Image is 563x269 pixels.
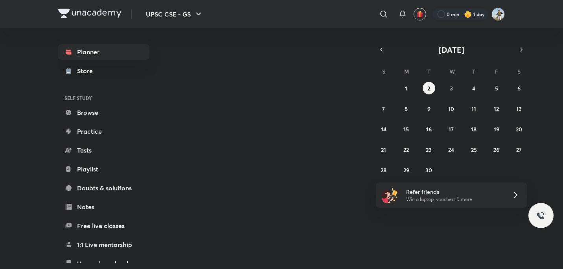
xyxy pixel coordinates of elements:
a: Browse [58,105,149,120]
button: September 14, 2025 [377,123,390,135]
button: September 17, 2025 [445,123,458,135]
a: Free live classes [58,218,149,234]
button: September 2, 2025 [423,82,435,94]
button: September 28, 2025 [377,164,390,176]
img: avatar [416,11,423,18]
button: September 13, 2025 [513,102,525,115]
img: streak [464,10,472,18]
a: Doubts & solutions [58,180,149,196]
img: Srikanth Rathod [491,7,505,21]
button: avatar [414,8,426,20]
abbr: September 8, 2025 [405,105,408,112]
h6: SELF STUDY [58,91,149,105]
abbr: September 14, 2025 [381,125,386,133]
button: September 9, 2025 [423,102,435,115]
abbr: September 25, 2025 [471,146,477,153]
button: [DATE] [387,44,516,55]
abbr: September 6, 2025 [517,85,521,92]
button: September 6, 2025 [513,82,525,94]
abbr: September 20, 2025 [516,125,522,133]
abbr: September 9, 2025 [427,105,431,112]
abbr: September 17, 2025 [449,125,454,133]
abbr: September 5, 2025 [495,85,498,92]
a: 1:1 Live mentorship [58,237,149,252]
abbr: Thursday [472,68,475,75]
button: September 24, 2025 [445,143,458,156]
abbr: September 24, 2025 [448,146,454,153]
button: September 23, 2025 [423,143,435,156]
button: September 22, 2025 [400,143,412,156]
p: Win a laptop, vouchers & more [406,196,503,203]
abbr: September 15, 2025 [403,125,409,133]
img: ttu [536,211,546,220]
h6: Refer friends [406,188,503,196]
abbr: September 1, 2025 [405,85,407,92]
abbr: Wednesday [449,68,455,75]
abbr: September 11, 2025 [471,105,476,112]
button: September 4, 2025 [467,82,480,94]
abbr: Friday [495,68,498,75]
abbr: Monday [404,68,409,75]
abbr: September 19, 2025 [494,125,499,133]
abbr: September 16, 2025 [426,125,432,133]
img: referral [382,187,398,203]
button: September 8, 2025 [400,102,412,115]
button: September 19, 2025 [490,123,503,135]
abbr: Sunday [382,68,385,75]
abbr: September 30, 2025 [425,166,432,174]
a: Practice [58,123,149,139]
abbr: September 28, 2025 [381,166,386,174]
a: Notes [58,199,149,215]
button: September 12, 2025 [490,102,503,115]
a: Planner [58,44,149,60]
abbr: September 22, 2025 [403,146,409,153]
abbr: September 3, 2025 [450,85,453,92]
button: September 1, 2025 [400,82,412,94]
button: September 26, 2025 [490,143,503,156]
abbr: September 12, 2025 [494,105,499,112]
a: Store [58,63,149,79]
button: September 29, 2025 [400,164,412,176]
button: September 21, 2025 [377,143,390,156]
button: September 25, 2025 [467,143,480,156]
button: September 11, 2025 [467,102,480,115]
span: [DATE] [439,44,464,55]
abbr: September 21, 2025 [381,146,386,153]
button: September 7, 2025 [377,102,390,115]
abbr: September 23, 2025 [426,146,432,153]
button: September 20, 2025 [513,123,525,135]
abbr: September 7, 2025 [382,105,385,112]
abbr: September 29, 2025 [403,166,409,174]
abbr: Saturday [517,68,521,75]
img: Company Logo [58,9,121,18]
button: September 5, 2025 [490,82,503,94]
abbr: Tuesday [427,68,431,75]
abbr: September 10, 2025 [448,105,454,112]
abbr: September 26, 2025 [493,146,499,153]
button: September 18, 2025 [467,123,480,135]
button: September 16, 2025 [423,123,435,135]
abbr: September 4, 2025 [472,85,475,92]
abbr: September 13, 2025 [516,105,522,112]
button: September 3, 2025 [445,82,458,94]
abbr: September 18, 2025 [471,125,477,133]
a: Company Logo [58,9,121,20]
abbr: September 27, 2025 [516,146,522,153]
button: September 15, 2025 [400,123,412,135]
button: UPSC CSE - GS [141,6,208,22]
button: September 27, 2025 [513,143,525,156]
div: Store [77,66,98,76]
button: September 30, 2025 [423,164,435,176]
a: Tests [58,142,149,158]
button: September 10, 2025 [445,102,458,115]
a: Playlist [58,161,149,177]
abbr: September 2, 2025 [427,85,430,92]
